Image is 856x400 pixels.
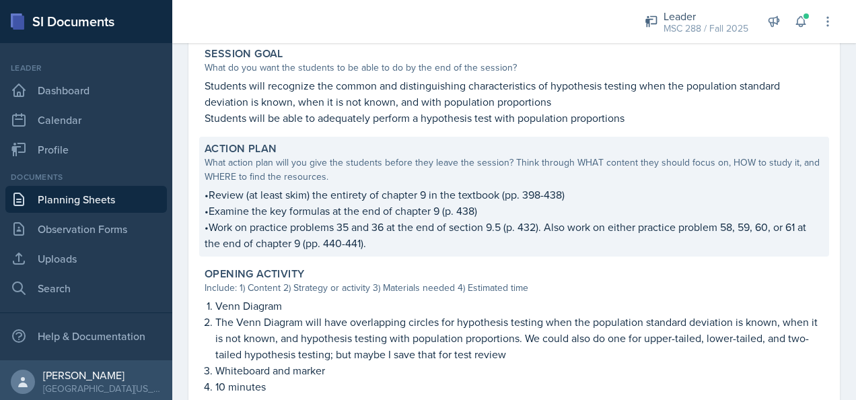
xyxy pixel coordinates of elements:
[5,106,167,133] a: Calendar
[205,156,824,184] div: What action plan will you give the students before they leave the session? Think through WHAT con...
[215,378,824,395] p: 10 minutes
[215,298,824,314] p: Venn Diagram
[664,22,748,36] div: MSC 288 / Fall 2025
[5,323,167,349] div: Help & Documentation
[205,142,277,156] label: Action Plan
[5,136,167,163] a: Profile
[205,219,824,251] p: •Work on practice problems 35 and 36 at the end of section 9.5 (p. 432). Also work on either prac...
[5,62,167,74] div: Leader
[205,267,304,281] label: Opening Activity
[205,61,824,75] div: What do you want the students to be able to do by the end of the session?
[215,362,824,378] p: Whiteboard and marker
[664,8,748,24] div: Leader
[5,275,167,302] a: Search
[5,77,167,104] a: Dashboard
[205,47,283,61] label: Session Goal
[43,382,162,395] div: [GEOGRAPHIC_DATA][US_STATE] in [GEOGRAPHIC_DATA]
[205,203,824,219] p: •Examine the key formulas at the end of chapter 9 (p. 438)
[5,215,167,242] a: Observation Forms
[205,110,824,126] p: Students will be able to adequately perform a hypothesis test with population proportions
[5,171,167,183] div: Documents
[5,245,167,272] a: Uploads
[205,77,824,110] p: Students will recognize the common and distinguishing characteristics of hypothesis testing when ...
[215,314,824,362] p: The Venn Diagram will have overlapping circles for hypothesis testing when the population standar...
[205,187,824,203] p: •Review (at least skim) the entirety of chapter 9 in the textbook (pp. 398-438)
[205,281,824,295] div: Include: 1) Content 2) Strategy or activity 3) Materials needed 4) Estimated time
[43,368,162,382] div: [PERSON_NAME]
[5,186,167,213] a: Planning Sheets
